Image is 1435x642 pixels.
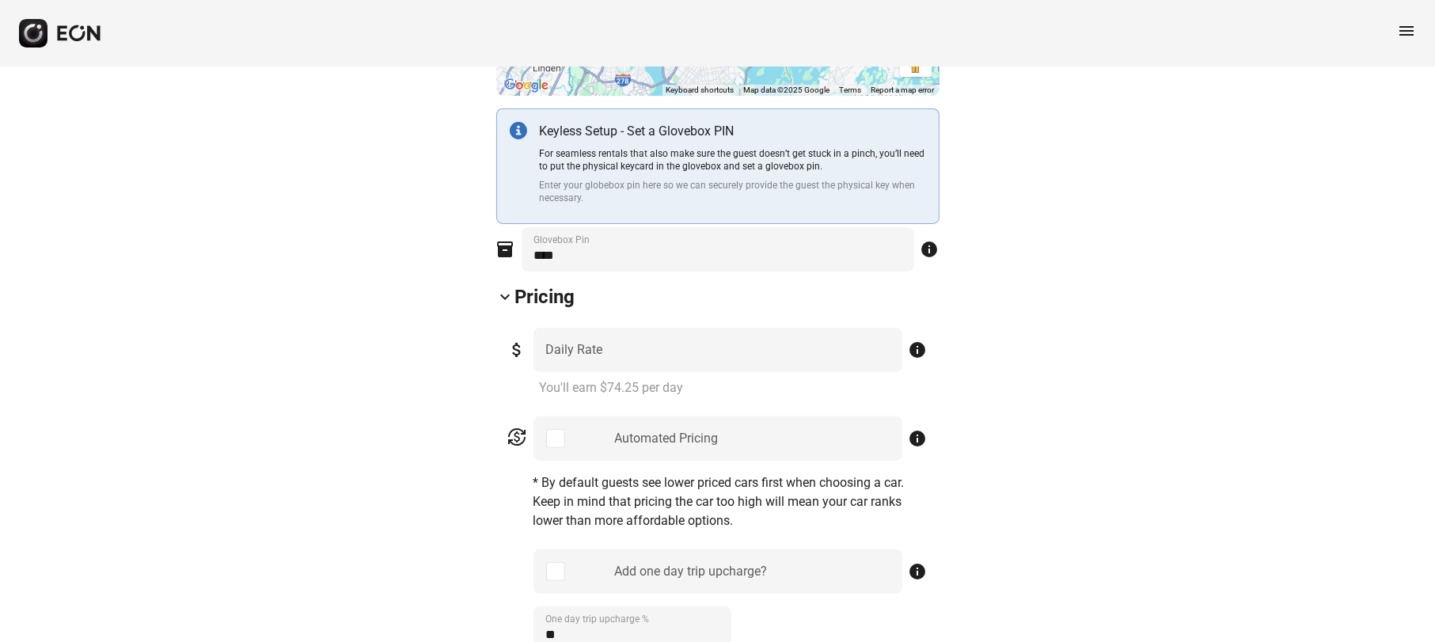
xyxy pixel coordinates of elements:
[871,85,935,94] a: Report a map error
[909,429,928,448] span: info
[534,234,590,246] label: Glovebox Pin
[540,378,928,397] p: You'll earn $74.25 per day
[508,427,527,446] span: currency_exchange
[614,429,718,448] div: Automated Pricing
[540,179,926,204] p: Enter your globebox pin here so we can securely provide the guest the physical key when necessary.
[546,340,603,359] label: Daily Rate
[909,562,928,581] span: info
[496,287,515,306] span: keyboard_arrow_down
[540,122,926,141] p: Keyless Setup - Set a Glovebox PIN
[496,240,515,259] span: inventory_2
[540,147,926,173] p: For seamless rentals that also make sure the guest doesn’t get stuck in a pinch, you’ll need to p...
[508,340,527,359] span: attach_money
[533,473,928,530] p: * By default guests see lower priced cars first when choosing a car. Keep in mind that pricing th...
[666,85,735,96] button: Keyboard shortcuts
[546,613,650,625] label: One day trip upcharge %
[500,75,552,96] a: Open this area in Google Maps (opens a new window)
[921,240,940,259] span: info
[909,340,928,359] span: info
[614,562,767,581] div: Add one day trip upcharge?
[1397,21,1416,40] span: menu
[500,75,552,96] img: Google
[510,122,527,139] img: info
[515,284,575,310] h2: Pricing
[840,85,862,94] a: Terms (opens in new tab)
[744,85,830,94] span: Map data ©2025 Google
